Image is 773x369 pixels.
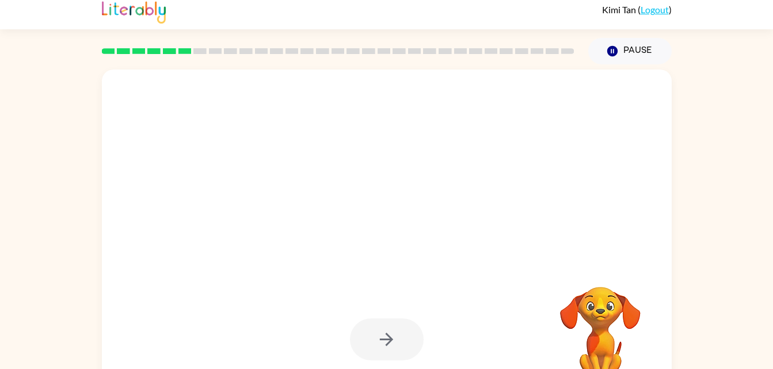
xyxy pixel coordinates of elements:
[602,4,638,15] span: Kimi Tan
[588,38,672,64] button: Pause
[602,4,672,15] div: ( )
[641,4,669,15] a: Logout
